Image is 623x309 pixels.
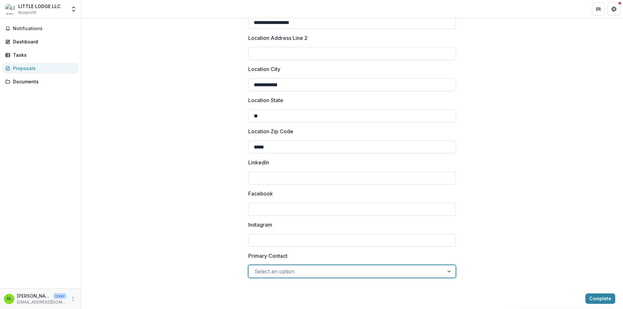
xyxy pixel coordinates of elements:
p: Location Zip Code [248,127,293,135]
div: XINXI LIU [6,297,12,301]
p: [EMAIL_ADDRESS][DOMAIN_NAME] [17,299,67,305]
p: Instagram [248,221,272,229]
p: Facebook [248,190,273,197]
button: More [69,295,77,303]
span: Nonprofit [18,10,36,16]
p: LinkedIn [248,159,269,166]
a: Dashboard [3,36,78,47]
button: Notifications [3,23,78,34]
p: User [53,293,67,299]
button: Open entity switcher [69,3,78,16]
p: Location City [248,65,280,73]
a: Documents [3,76,78,87]
button: Partners [592,3,605,16]
a: Proposals [3,63,78,74]
button: Get Help [607,3,620,16]
p: Location State [248,96,283,104]
div: Documents [13,78,73,85]
span: Notifications [13,26,76,31]
div: Tasks [13,52,73,58]
p: [PERSON_NAME] [17,292,51,299]
p: Location Address Line 2 [248,34,308,42]
p: Primary Contact [248,252,287,260]
div: Dashboard [13,38,73,45]
img: LITTLE LODGE LLC [5,4,16,14]
button: Complete [585,293,615,304]
div: LITTLE LODGE LLC [18,3,61,10]
div: Proposals [13,65,73,72]
a: Tasks [3,50,78,60]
